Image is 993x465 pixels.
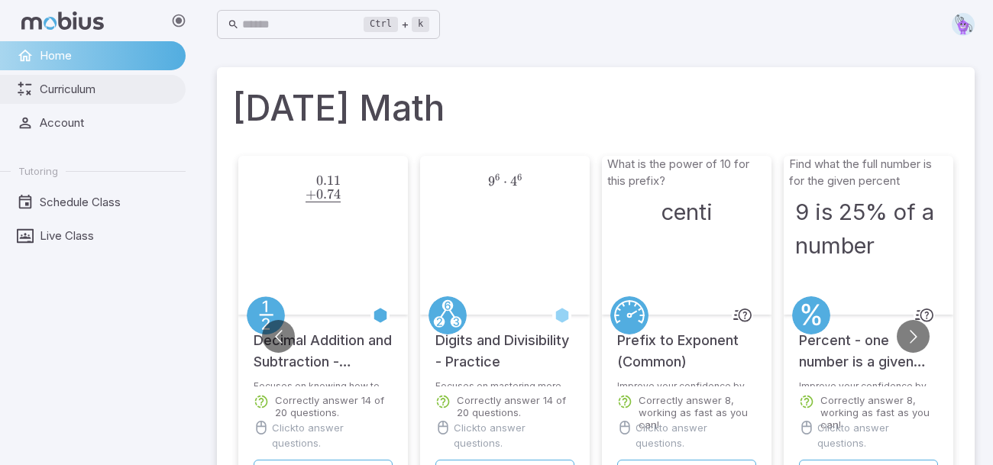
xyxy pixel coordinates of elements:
[792,296,830,334] a: Percentages
[799,380,938,386] p: Improve your confidence by testing your speed on simpler questions.
[817,420,938,450] p: Click to answer questions.
[435,380,574,386] p: Focuses on mastering more complex work with digits and divisibility including advance patterns in...
[316,173,341,189] span: 0.11
[40,81,175,98] span: Curriculum
[617,315,756,373] h5: Prefix to Exponent (Common)
[232,82,959,134] h1: [DATE] Math
[495,171,500,182] span: 6
[364,15,429,34] div: +
[517,171,522,182] span: 6
[952,13,975,36] img: pentagon.svg
[454,420,574,450] p: Click to answer questions.
[503,173,507,189] span: ⋅
[789,156,948,189] p: Find what the full number is for the given percent
[341,190,342,199] span: ​
[435,315,574,373] h5: Digits and Divisibility - Practice
[820,394,938,431] p: Correctly answer 8, working as fast as you can!
[607,156,766,189] p: What is the power of 10 for this prefix?
[316,186,341,202] span: 0.74
[457,394,574,418] p: Correctly answer 14 of 20 questions.
[306,186,316,202] span: +
[262,320,295,353] button: Go to previous slide
[254,315,393,373] h5: Decimal Addition and Subtraction - Practice
[40,47,175,64] span: Home
[40,228,175,244] span: Live Class
[610,296,649,334] a: Speed/Distance/Time
[639,394,756,431] p: Correctly answer 8, working as fast as you can!
[254,380,393,386] p: Focuses on knowing how to add and subtract decimals.
[272,420,393,450] p: Click to answer questions.
[488,173,495,189] span: 9
[510,173,517,189] span: 4
[364,17,398,32] kbd: Ctrl
[429,296,467,334] a: Factors/Primes
[636,420,756,450] p: Click to answer questions.
[40,194,175,211] span: Schedule Class
[661,195,713,229] h3: centi
[18,164,58,178] span: Tutoring
[799,315,938,373] h5: Percent - one number is a given percent of another (5% multiples)
[40,115,175,131] span: Account
[795,195,942,263] h3: 9 is 25% of a number
[341,173,342,194] span: ​
[412,17,429,32] kbd: k
[617,380,756,386] p: Improve your confidence by testing your speed on simpler questions.
[897,320,930,353] button: Go to next slide
[247,296,285,334] a: Fractions/Decimals
[275,394,393,418] p: Correctly answer 14 of 20 questions.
